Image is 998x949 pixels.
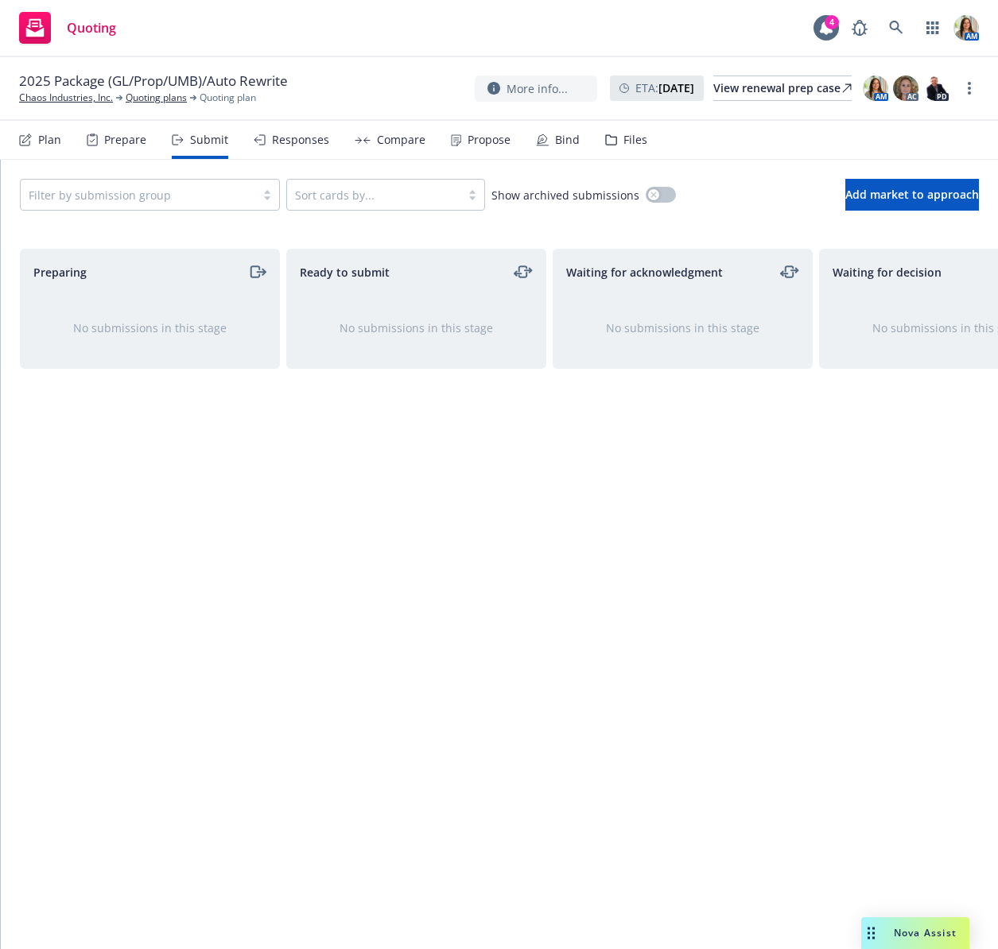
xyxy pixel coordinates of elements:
span: Show archived submissions [491,187,639,203]
span: ETA : [635,79,694,96]
span: Ready to submit [300,264,390,281]
img: photo [953,15,979,41]
div: Propose [468,134,511,146]
img: photo [863,76,888,101]
div: Bind [555,134,580,146]
span: Waiting for acknowledgment [566,264,723,281]
button: Add market to approach [845,179,979,211]
span: Quoting [67,21,116,34]
span: Preparing [33,264,87,281]
a: Quoting [13,6,122,50]
span: Quoting plan [200,91,256,105]
span: Waiting for decision [833,264,942,281]
div: Files [623,134,647,146]
a: Search [880,12,912,44]
span: More info... [507,80,568,97]
span: Add market to approach [845,187,979,202]
button: More info... [475,76,597,102]
a: Report a Bug [844,12,876,44]
span: 2025 Package (GL/Prop/UMB)/Auto Rewrite [19,72,288,91]
img: photo [893,76,918,101]
div: No submissions in this stage [313,320,520,336]
img: photo [923,76,949,101]
a: Chaos Industries, Inc. [19,91,113,105]
div: Drag to move [861,917,881,949]
a: moveLeftRight [514,262,533,281]
div: Responses [272,134,329,146]
a: more [960,79,979,98]
strong: [DATE] [658,80,694,95]
div: View renewal prep case [713,76,852,100]
a: View renewal prep case [713,76,852,101]
div: Submit [190,134,228,146]
a: moveLeftRight [780,262,799,281]
a: Quoting plans [126,91,187,105]
div: No submissions in this stage [46,320,254,336]
span: Nova Assist [894,926,957,939]
div: No submissions in this stage [579,320,786,336]
a: Switch app [917,12,949,44]
div: Prepare [104,134,146,146]
a: moveRight [247,262,266,281]
div: 4 [825,15,839,29]
div: Compare [377,134,425,146]
div: Plan [38,134,61,146]
button: Nova Assist [861,917,969,949]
